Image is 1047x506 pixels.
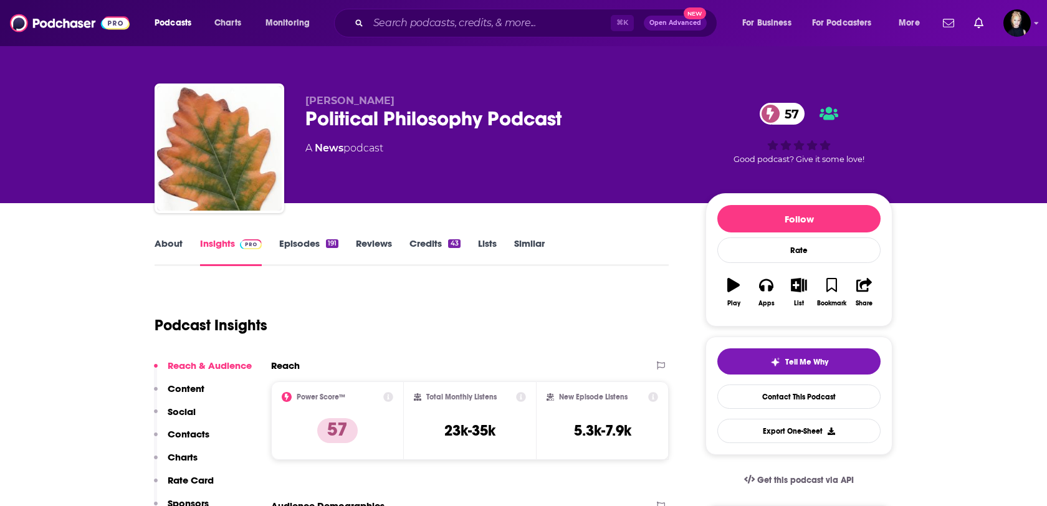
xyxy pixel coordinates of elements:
[154,406,196,429] button: Social
[760,103,805,125] a: 57
[154,451,198,474] button: Charts
[305,141,383,156] div: A podcast
[200,237,262,266] a: InsightsPodchaser Pro
[684,7,706,19] span: New
[717,384,881,409] a: Contact This Podcast
[817,300,846,307] div: Bookmark
[717,270,750,315] button: Play
[409,237,460,266] a: Credits43
[240,239,262,249] img: Podchaser Pro
[478,237,497,266] a: Lists
[890,13,935,33] button: open menu
[757,475,854,485] span: Get this podcast via API
[356,237,392,266] a: Reviews
[758,300,775,307] div: Apps
[514,237,545,266] a: Similar
[154,428,209,451] button: Contacts
[611,15,634,31] span: ⌘ K
[649,20,701,26] span: Open Advanced
[734,465,864,495] a: Get this podcast via API
[214,14,241,32] span: Charts
[317,418,358,443] p: 57
[154,474,214,497] button: Rate Card
[856,300,872,307] div: Share
[168,360,252,371] p: Reach & Audience
[574,421,631,440] h3: 5.3k-7.9k
[168,383,204,394] p: Content
[848,270,881,315] button: Share
[734,13,807,33] button: open menu
[717,348,881,375] button: tell me why sparkleTell Me Why
[368,13,611,33] input: Search podcasts, credits, & more...
[770,357,780,367] img: tell me why sparkle
[155,237,183,266] a: About
[742,14,791,32] span: For Business
[155,316,267,335] h1: Podcast Insights
[279,237,338,266] a: Episodes191
[271,360,300,371] h2: Reach
[155,14,191,32] span: Podcasts
[326,239,338,248] div: 191
[157,86,282,211] img: Political Philosophy Podcast
[265,14,310,32] span: Monitoring
[426,393,497,401] h2: Total Monthly Listens
[154,360,252,383] button: Reach & Audience
[559,393,628,401] h2: New Episode Listens
[154,383,204,406] button: Content
[969,12,988,34] a: Show notifications dropdown
[168,428,209,440] p: Contacts
[785,357,828,367] span: Tell Me Why
[206,13,249,33] a: Charts
[168,406,196,418] p: Social
[705,95,892,172] div: 57Good podcast? Give it some love!
[168,451,198,463] p: Charts
[815,270,848,315] button: Bookmark
[717,205,881,232] button: Follow
[717,237,881,263] div: Rate
[804,13,890,33] button: open menu
[1003,9,1031,37] img: User Profile
[750,270,782,315] button: Apps
[315,142,343,154] a: News
[305,95,394,107] span: [PERSON_NAME]
[727,300,740,307] div: Play
[794,300,804,307] div: List
[448,239,460,248] div: 43
[899,14,920,32] span: More
[346,9,729,37] div: Search podcasts, credits, & more...
[717,419,881,443] button: Export One-Sheet
[10,11,130,35] img: Podchaser - Follow, Share and Rate Podcasts
[146,13,208,33] button: open menu
[783,270,815,315] button: List
[257,13,326,33] button: open menu
[772,103,805,125] span: 57
[812,14,872,32] span: For Podcasters
[644,16,707,31] button: Open AdvancedNew
[297,393,345,401] h2: Power Score™
[168,474,214,486] p: Rate Card
[444,421,495,440] h3: 23k-35k
[1003,9,1031,37] button: Show profile menu
[734,155,864,164] span: Good podcast? Give it some love!
[938,12,959,34] a: Show notifications dropdown
[1003,9,1031,37] span: Logged in as Passell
